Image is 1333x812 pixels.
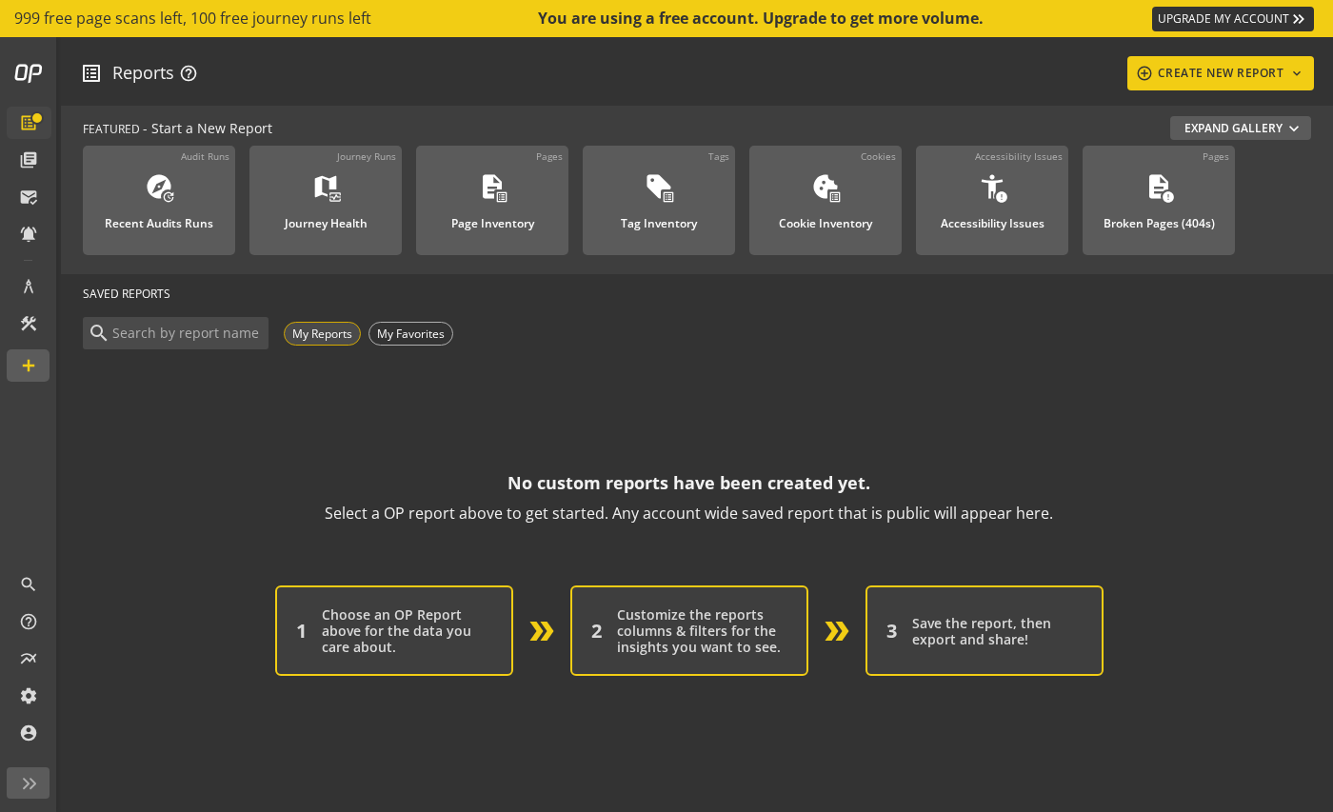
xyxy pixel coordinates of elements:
div: Cookie Inventory [779,206,872,230]
button: Expand Gallery [1170,116,1311,140]
a: PagesBroken Pages (404s) [1083,146,1235,255]
input: Search by report name [110,323,264,344]
div: Tag Inventory [621,206,697,230]
div: 2 [591,620,602,643]
div: Tags [708,149,729,163]
button: CREATE NEW REPORT [1127,56,1315,90]
a: UPGRADE MY ACCOUNT [1152,7,1314,31]
div: Accessibility Issues [941,206,1045,230]
div: Journey Runs [337,149,396,163]
div: Customize the reports columns & filters for the insights you want to see. [617,606,787,655]
mat-icon: add [19,356,38,375]
mat-icon: monitor_heart [328,190,342,204]
mat-icon: list_alt [19,113,38,132]
mat-icon: sell [645,172,673,201]
div: CREATE NEW REPORT [1135,56,1307,90]
a: Accessibility IssuesAccessibility Issues [916,146,1068,255]
mat-icon: list_alt [494,190,508,204]
div: Reports [112,61,198,86]
mat-icon: accessibility_new [978,172,1006,201]
mat-icon: construction [19,314,38,333]
div: Audit Runs [181,149,229,163]
div: My Favorites [368,322,453,346]
a: TagsTag Inventory [583,146,735,255]
mat-icon: help_outline [179,64,198,83]
mat-icon: help_outline [19,612,38,631]
div: My Reports [284,322,361,346]
div: Accessibility Issues [975,149,1063,163]
mat-icon: list_alt [827,190,842,204]
mat-icon: multiline_chart [19,649,38,668]
div: 1 [296,620,307,643]
mat-icon: map [311,172,340,201]
div: Broken Pages (404s) [1104,206,1215,230]
a: PagesPage Inventory [416,146,568,255]
mat-icon: update [161,190,175,204]
a: CookiesCookie Inventory [749,146,902,255]
mat-icon: notifications_active [19,225,38,244]
div: SAVED REPORTS [83,274,1295,313]
div: Pages [536,149,563,163]
div: Choose an OP Report above for the data you care about. [322,606,492,655]
mat-icon: error [994,190,1008,204]
div: Recent Audits Runs [105,206,213,230]
mat-icon: search [19,575,38,594]
div: Cookies [861,149,896,163]
mat-icon: search [88,322,110,345]
mat-icon: cookie [811,172,840,201]
mat-icon: keyboard_arrow_down [1287,66,1306,81]
mat-icon: description [478,172,507,201]
mat-icon: expand_more [1284,119,1303,138]
div: Save the report, then export and share! [912,615,1083,647]
mat-icon: list_alt [661,190,675,204]
span: 999 free page scans left, 100 free journey runs left [14,8,371,30]
span: FEATURED [83,121,140,137]
div: 3 [886,620,897,643]
mat-icon: description [1144,172,1173,201]
mat-icon: library_books [19,150,38,169]
mat-icon: architecture [19,277,38,296]
mat-icon: mark_email_read [19,188,38,207]
a: Audit RunsRecent Audits Runs [83,146,235,255]
mat-icon: keyboard_double_arrow_right [1289,10,1308,29]
mat-icon: list_alt [80,62,103,85]
p: Select a OP report above to get started. Any account wide saved report that is public will appear... [325,498,1053,528]
p: No custom reports have been created yet. [507,467,870,498]
mat-icon: error [1161,190,1175,204]
div: Pages [1203,149,1229,163]
div: Journey Health [285,206,368,230]
div: Page Inventory [451,206,534,230]
mat-icon: settings [19,686,38,705]
mat-icon: account_circle [19,723,38,743]
mat-icon: explore [145,172,173,201]
div: - Start a New Report [83,116,1311,143]
a: Journey RunsJourney Health [249,146,402,255]
mat-icon: add_circle_outline [1135,65,1154,82]
div: You are using a free account. Upgrade to get more volume. [538,8,985,30]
